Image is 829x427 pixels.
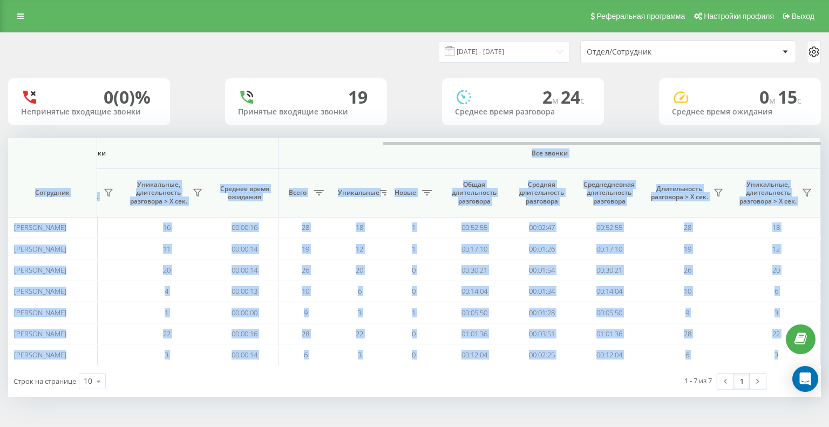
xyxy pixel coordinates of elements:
[163,265,171,275] span: 20
[163,244,171,254] span: 11
[412,244,416,254] span: 1
[211,217,278,238] td: 00:00:16
[508,217,575,238] td: 00:02:47
[455,107,591,117] div: Среднее время разговора
[684,265,691,275] span: 26
[358,350,362,360] span: 3
[356,329,363,338] span: 22
[684,244,691,254] span: 19
[440,323,508,344] td: 01:01:36
[302,286,309,296] span: 10
[774,350,778,360] span: 3
[392,188,419,197] span: Новые
[575,323,643,344] td: 01:01:36
[302,244,309,254] span: 19
[412,286,416,296] span: 0
[440,217,508,238] td: 00:52:55
[14,244,66,254] span: [PERSON_NAME]
[358,286,362,296] span: 6
[412,308,416,317] span: 1
[163,222,171,232] span: 16
[302,329,309,338] span: 28
[21,107,157,117] div: Непринятые входящие звонки
[797,94,801,106] span: c
[575,344,643,365] td: 00:12:04
[596,12,685,21] span: Реферальная программа
[508,281,575,302] td: 00:01:34
[84,376,92,387] div: 10
[772,244,780,254] span: 12
[778,85,801,109] span: 15
[356,222,363,232] span: 18
[165,350,168,360] span: 3
[575,260,643,281] td: 00:30:21
[440,281,508,302] td: 00:14:04
[17,188,87,197] span: Сотрудник
[542,85,561,109] span: 2
[14,329,66,338] span: [PERSON_NAME]
[772,222,780,232] span: 18
[737,180,799,206] span: Уникальные, длительность разговора > Х сек.
[685,308,689,317] span: 9
[211,281,278,302] td: 00:00:13
[648,185,710,201] span: Длительность разговора > Х сек.
[304,350,308,360] span: 6
[587,48,716,57] div: Отдел/Сотрудник
[211,323,278,344] td: 00:00:16
[684,222,691,232] span: 28
[685,350,689,360] span: 6
[672,107,808,117] div: Среднее время ожидания
[774,286,778,296] span: 6
[412,350,416,360] span: 0
[14,265,66,275] span: [PERSON_NAME]
[356,244,363,254] span: 12
[575,217,643,238] td: 00:52:55
[575,238,643,259] td: 00:17:10
[338,188,377,197] span: Уникальные
[127,180,189,206] span: Уникальные, длительность разговора > Х сек.
[516,180,567,206] span: Средняя длительность разговора
[774,308,778,317] span: 3
[552,94,561,106] span: м
[440,344,508,365] td: 00:12:04
[759,85,778,109] span: 0
[449,180,500,206] span: Общая длительность разговора
[733,374,750,389] a: 1
[211,344,278,365] td: 00:00:14
[508,344,575,365] td: 00:02:25
[440,238,508,259] td: 00:17:10
[508,302,575,323] td: 00:01:28
[310,149,789,158] span: Все звонки
[684,375,712,386] div: 1 - 7 из 7
[440,260,508,281] td: 00:30:21
[211,302,278,323] td: 00:00:00
[14,222,66,232] span: [PERSON_NAME]
[575,281,643,302] td: 00:14:04
[440,302,508,323] td: 00:05:50
[104,87,151,107] div: 0 (0)%
[348,87,368,107] div: 19
[508,238,575,259] td: 00:01:26
[302,222,309,232] span: 28
[412,265,416,275] span: 0
[412,222,416,232] span: 1
[219,185,270,201] span: Среднее время ожидания
[684,286,691,296] span: 10
[13,376,76,386] span: Строк на странице
[792,366,818,392] div: Open Intercom Messenger
[575,302,643,323] td: 00:05:50
[508,260,575,281] td: 00:01:54
[302,265,309,275] span: 26
[163,329,171,338] span: 22
[238,107,374,117] div: Принятые входящие звонки
[165,308,168,317] span: 1
[792,12,814,21] span: Выход
[561,85,585,109] span: 24
[211,260,278,281] td: 00:00:14
[583,180,635,206] span: Среднедневная длительность разговора
[412,329,416,338] span: 0
[304,308,308,317] span: 9
[14,308,66,317] span: [PERSON_NAME]
[165,286,168,296] span: 4
[14,286,66,296] span: [PERSON_NAME]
